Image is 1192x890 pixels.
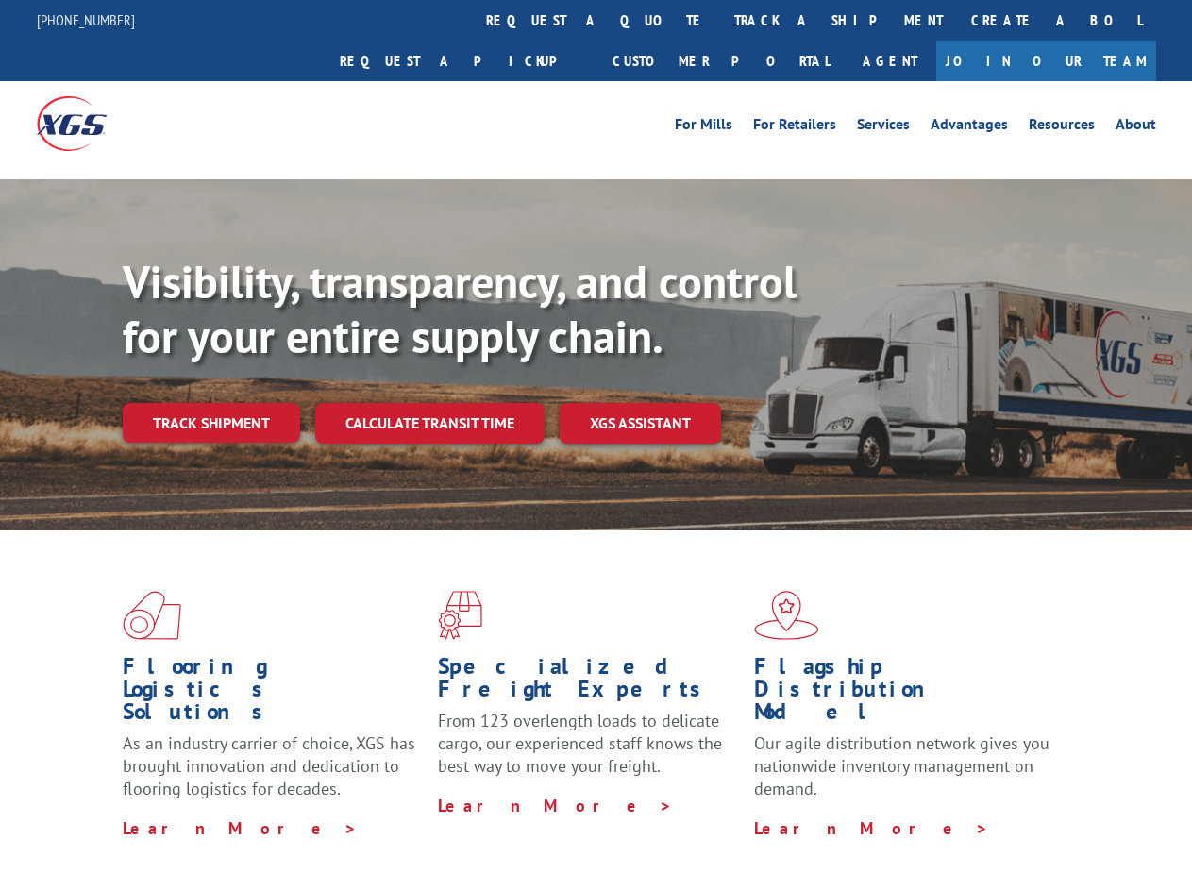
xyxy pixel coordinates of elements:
[560,403,721,444] a: XGS ASSISTANT
[123,817,358,839] a: Learn More >
[931,117,1008,138] a: Advantages
[123,732,415,799] span: As an industry carrier of choice, XGS has brought innovation and dedication to flooring logistics...
[438,795,673,816] a: Learn More >
[936,41,1156,81] a: Join Our Team
[37,10,135,29] a: [PHONE_NUMBER]
[123,655,424,732] h1: Flooring Logistics Solutions
[438,591,482,640] img: xgs-icon-focused-on-flooring-red
[123,591,181,640] img: xgs-icon-total-supply-chain-intelligence-red
[754,732,1049,799] span: Our agile distribution network gives you nationwide inventory management on demand.
[857,117,910,138] a: Services
[438,655,739,710] h1: Specialized Freight Experts
[754,655,1055,732] h1: Flagship Distribution Model
[754,817,989,839] a: Learn More >
[675,117,732,138] a: For Mills
[598,41,844,81] a: Customer Portal
[123,252,797,365] b: Visibility, transparency, and control for your entire supply chain.
[438,710,739,794] p: From 123 overlength loads to delicate cargo, our experienced staff knows the best way to move you...
[1116,117,1156,138] a: About
[754,591,819,640] img: xgs-icon-flagship-distribution-model-red
[844,41,936,81] a: Agent
[123,403,300,443] a: Track shipment
[315,403,545,444] a: Calculate transit time
[326,41,598,81] a: Request a pickup
[1029,117,1095,138] a: Resources
[753,117,836,138] a: For Retailers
